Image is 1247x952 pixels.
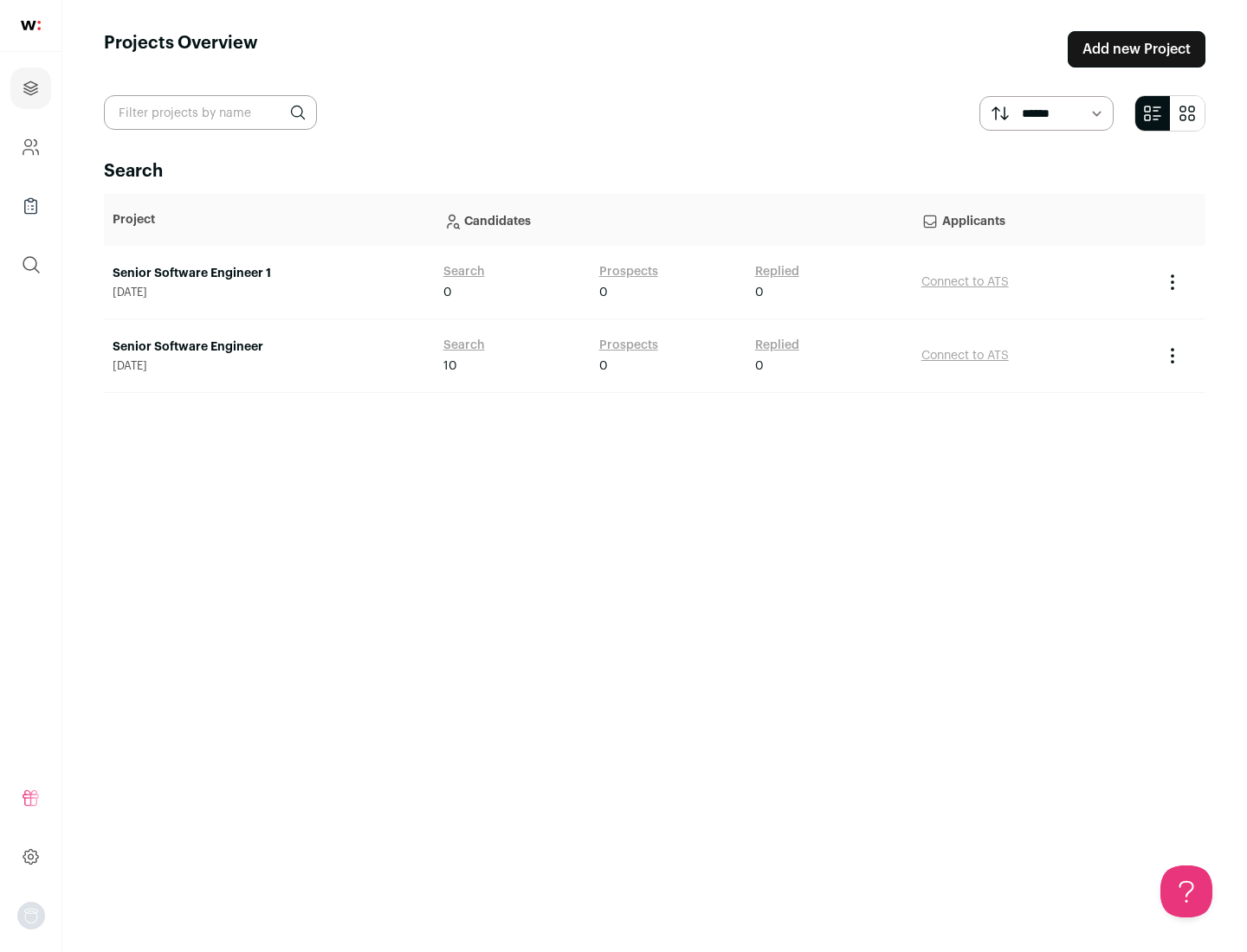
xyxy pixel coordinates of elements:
input: Filter projects by name [104,95,317,130]
span: 0 [443,284,452,301]
span: 0 [755,357,764,375]
span: 0 [755,284,764,301]
img: nopic.png [17,902,45,929]
a: Connect to ATS [921,350,1009,362]
button: Project Actions [1162,272,1183,293]
a: Prospects [599,263,658,280]
p: Project [113,211,426,228]
span: [DATE] [113,286,426,299]
a: Connect to ATS [921,276,1009,288]
img: wellfound-shorthand-0d5821cbd27db2630d0214b213865d53afaa358527fdda9d0ea32b1df1b89c2c.svg [21,21,41,30]
a: Replied [755,263,799,280]
a: Senior Software Engineer 1 [113,265,426,282]
p: Candidates [443,203,904,237]
a: Add new Project [1068,31,1205,68]
span: 0 [599,284,608,301]
span: 0 [599,357,608,375]
a: Company and ATS Settings [10,126,51,168]
h1: Projects Overview [104,31,258,68]
span: 10 [443,357,457,375]
span: [DATE] [113,359,426,373]
a: Search [443,337,485,354]
a: Prospects [599,337,658,354]
h2: Search [104,159,1205,183]
a: Senior Software Engineer [113,338,426,356]
button: Open dropdown [17,902,45,929]
button: Project Actions [1162,345,1183,366]
p: Applicants [921,203,1145,237]
iframe: Help Scout Beacon - Open [1160,865,1212,917]
a: Projects [10,68,51,109]
a: Search [443,263,485,280]
a: Company Lists [10,185,51,227]
a: Replied [755,337,799,354]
